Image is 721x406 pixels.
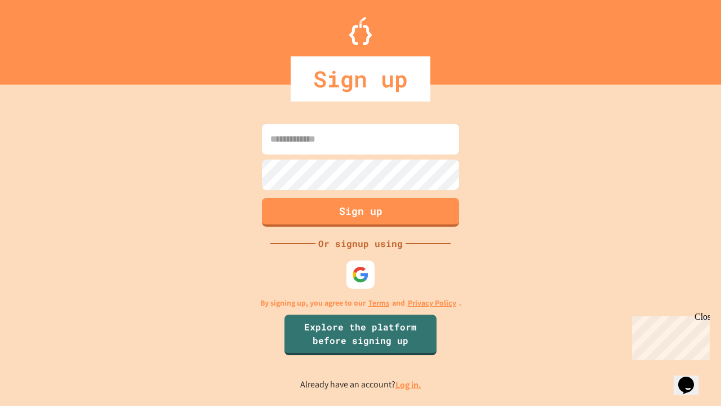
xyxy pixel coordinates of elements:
[368,297,389,309] a: Terms
[284,315,437,355] a: Explore the platform before signing up
[262,198,459,227] button: Sign up
[627,312,710,360] iframe: chat widget
[315,237,406,250] div: Or signup using
[300,378,421,392] p: Already have an account?
[260,297,461,309] p: By signing up, you agree to our and .
[395,379,421,391] a: Log in.
[5,5,78,72] div: Chat with us now!Close
[349,17,372,45] img: Logo.svg
[352,266,369,283] img: google-icon.svg
[291,56,430,101] div: Sign up
[674,361,710,395] iframe: chat widget
[408,297,456,309] a: Privacy Policy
